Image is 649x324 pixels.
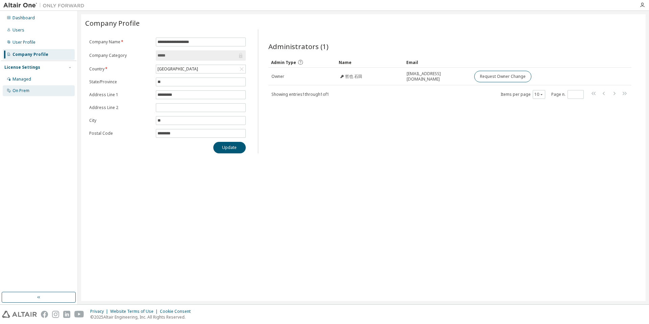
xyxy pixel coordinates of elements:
label: Country [89,66,152,72]
label: Postal Code [89,131,152,136]
label: State/Province [89,79,152,85]
div: Dashboard [13,15,35,21]
div: Managed [13,77,31,82]
div: Email [406,57,468,68]
div: User Profile [13,40,35,45]
button: 10 [534,92,544,97]
button: Update [213,142,246,153]
div: Company Profile [13,52,48,57]
div: Privacy [90,309,110,314]
span: Page n. [551,90,584,99]
button: Request Owner Change [474,71,531,82]
div: Users [13,27,24,33]
img: linkedin.svg [63,311,70,318]
p: © 2025 Altair Engineering, Inc. All Rights Reserved. [90,314,195,320]
span: Administrators (1) [268,42,329,51]
div: [GEOGRAPHIC_DATA] [156,65,245,73]
span: Company Profile [85,18,140,28]
img: facebook.svg [41,311,48,318]
span: Admin Type [271,60,296,65]
span: Items per page [501,90,545,99]
span: Owner [271,74,284,79]
img: youtube.svg [74,311,84,318]
div: Website Terms of Use [110,309,160,314]
label: Address Line 1 [89,92,152,98]
img: Altair One [3,2,88,9]
div: Cookie Consent [160,309,195,314]
img: instagram.svg [52,311,59,318]
span: 哲也 石田 [345,74,362,79]
div: Name [339,57,401,68]
span: Showing entries 1 through 1 of 1 [271,91,329,97]
label: Address Line 2 [89,105,152,110]
label: Company Category [89,53,152,58]
div: [GEOGRAPHIC_DATA] [157,65,199,73]
label: Company Name [89,39,152,45]
div: On Prem [13,88,29,93]
div: License Settings [4,65,40,70]
span: [EMAIL_ADDRESS][DOMAIN_NAME] [407,71,468,82]
label: City [89,118,152,123]
img: altair_logo.svg [2,311,37,318]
